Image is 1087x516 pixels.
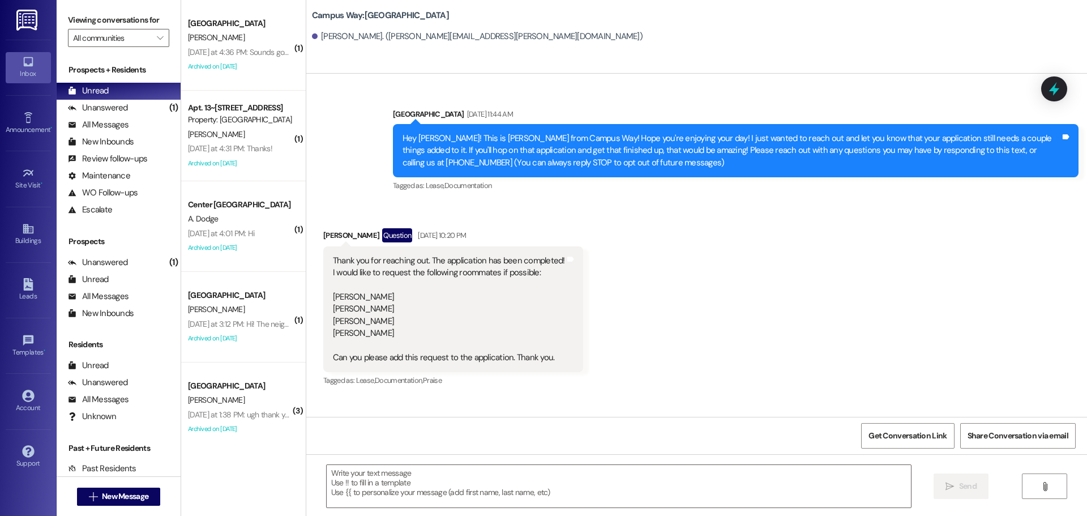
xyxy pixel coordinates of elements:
[464,108,513,120] div: [DATE] 11:44 AM
[68,394,129,406] div: All Messages
[6,331,51,361] a: Templates •
[57,339,181,351] div: Residents
[68,136,134,148] div: New Inbounds
[166,254,181,271] div: (1)
[415,229,466,241] div: [DATE] 10:20 PM
[188,102,293,114] div: Apt. 13~[STREET_ADDRESS]
[6,275,51,305] a: Leads
[68,153,147,165] div: Review follow-ups
[423,376,442,385] span: Praise
[68,308,134,319] div: New Inbounds
[188,395,245,405] span: [PERSON_NAME]
[393,108,1079,124] div: [GEOGRAPHIC_DATA]
[188,199,293,211] div: Center [GEOGRAPHIC_DATA]
[188,289,293,301] div: [GEOGRAPHIC_DATA]
[6,219,51,250] a: Buildings
[868,430,947,442] span: Get Conversation Link
[323,228,583,246] div: [PERSON_NAME]
[68,204,112,216] div: Escalate
[68,85,109,97] div: Unread
[861,423,954,449] button: Get Conversation Link
[187,59,294,74] div: Archived on [DATE]
[444,181,492,190] span: Documentation
[188,129,245,139] span: [PERSON_NAME]
[968,430,1068,442] span: Share Conversation via email
[50,124,52,132] span: •
[312,10,449,22] b: Campus Way: [GEOGRAPHIC_DATA]
[187,156,294,170] div: Archived on [DATE]
[44,347,45,355] span: •
[187,422,294,436] div: Archived on [DATE]
[426,181,444,190] span: Lease ,
[6,52,51,83] a: Inbox
[68,291,129,302] div: All Messages
[68,170,130,182] div: Maintenance
[6,164,51,194] a: Site Visit •
[68,257,128,268] div: Unanswered
[68,463,136,475] div: Past Residents
[73,29,151,47] input: All communities
[6,442,51,472] a: Support
[68,377,128,389] div: Unanswered
[333,255,565,364] div: Thank you for reaching out. The application has been completed! I would like to request the follo...
[188,214,218,224] span: A. Dodge
[187,331,294,346] div: Archived on [DATE]
[188,143,272,153] div: [DATE] at 4:31 PM: Thanks!
[312,31,643,42] div: [PERSON_NAME]. ([PERSON_NAME][EMAIL_ADDRESS][PERSON_NAME][DOMAIN_NAME])
[188,380,293,392] div: [GEOGRAPHIC_DATA]
[68,187,138,199] div: WO Follow-ups
[188,114,293,126] div: Property: [GEOGRAPHIC_DATA]
[1041,482,1049,491] i: 
[934,474,988,499] button: Send
[187,241,294,255] div: Archived on [DATE]
[323,372,583,389] div: Tagged as:
[382,228,412,242] div: Question
[356,376,375,385] span: Lease ,
[68,102,128,114] div: Unanswered
[188,32,245,42] span: [PERSON_NAME]
[77,488,161,506] button: New Message
[188,304,245,314] span: [PERSON_NAME]
[68,411,116,423] div: Unknown
[188,228,254,238] div: [DATE] at 4:01 PM: Hi
[68,274,109,285] div: Unread
[68,119,129,131] div: All Messages
[6,386,51,417] a: Account
[102,491,148,502] span: New Message
[157,33,163,42] i: 
[68,360,109,372] div: Unread
[188,47,295,57] div: [DATE] at 4:36 PM: Sounds good!
[166,99,181,117] div: (1)
[16,10,40,31] img: ResiDesk Logo
[188,18,293,29] div: [GEOGRAPHIC_DATA]
[68,11,169,29] label: Viewing conversations for
[945,482,954,491] i: 
[57,236,181,248] div: Prospects
[188,410,604,420] div: [DATE] at 1:38 PM: ugh thank you so much that is great news. so we will be able to set up our rou...
[57,442,181,454] div: Past + Future Residents
[375,376,423,385] span: Documentation ,
[393,177,1079,194] div: Tagged as:
[89,492,97,501] i: 
[960,423,1076,449] button: Share Conversation via email
[41,180,42,187] span: •
[57,64,181,76] div: Prospects + Residents
[403,133,1060,169] div: Hey [PERSON_NAME]! This is [PERSON_NAME] from Campus Way! Hope you're enjoying your day! I just w...
[959,480,977,492] span: Send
